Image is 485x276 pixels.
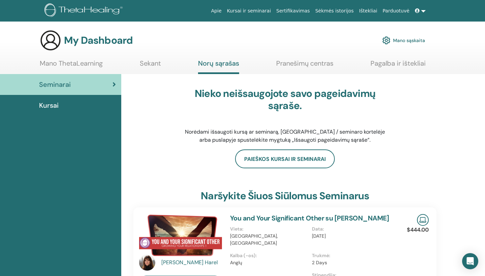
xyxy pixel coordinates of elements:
p: 2 Days [312,259,390,266]
img: cog.svg [382,35,390,46]
p: Norėdami išsaugoti kursą ar seminarą, [GEOGRAPHIC_DATA] / seminaro kortelėje arba puslapyje spust... [179,128,391,144]
a: Ištekliai [356,5,380,17]
p: Kalba (-os) : [230,252,308,259]
a: Sertifikavimas [273,5,313,17]
p: [DATE] [312,233,390,240]
img: logo.png [44,3,125,19]
a: Norų sąrašas [198,59,239,74]
a: Sėkmės istorijos [313,5,356,17]
img: You and Your Significant Other [139,214,222,256]
div: Open Intercom Messenger [462,253,478,269]
a: Parduotuvė [380,5,412,17]
h3: Naršykite šiuos siūlomus seminarus [201,190,369,202]
span: Seminarai [39,79,71,90]
p: Anglų [230,259,308,266]
a: You and Your Significant Other su [PERSON_NAME] [230,214,389,222]
p: Trukmė : [312,252,390,259]
img: default.jpg [139,254,155,271]
p: Data : [312,226,390,233]
a: Paieškos kursai ir seminarai [235,149,335,168]
a: Apie [208,5,224,17]
p: Vieta : [230,226,308,233]
img: Live Online Seminar [417,214,429,226]
a: [PERSON_NAME] Harel [161,258,224,267]
a: Pranešimų centras [276,59,333,72]
a: Kursai ir seminarai [224,5,274,17]
p: $444.00 [407,226,429,234]
p: [GEOGRAPHIC_DATA], [GEOGRAPHIC_DATA] [230,233,308,247]
a: Sekant [140,59,161,72]
h3: Nieko neišsaugojote savo pageidavimų sąraše. [179,88,391,112]
a: Pagalba ir ištekliai [370,59,426,72]
a: Mano ThetaLearning [40,59,103,72]
span: Kursai [39,100,59,110]
a: Mano sąskaita [382,33,425,48]
h3: My Dashboard [64,34,133,46]
img: generic-user-icon.jpg [40,30,61,51]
